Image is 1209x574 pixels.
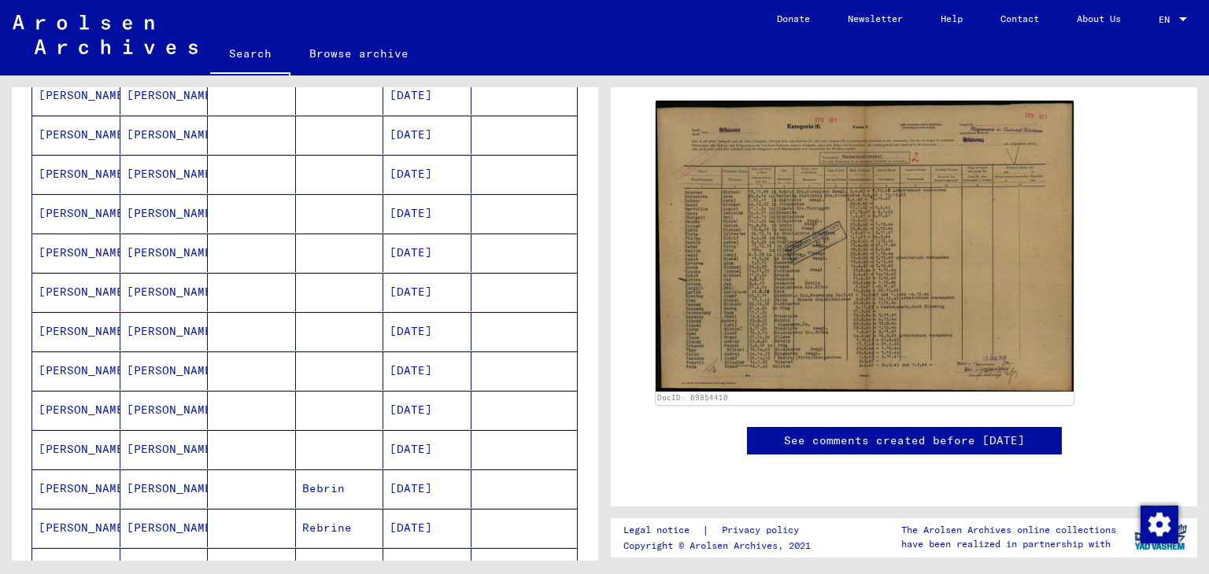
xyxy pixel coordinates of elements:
[120,76,209,115] mat-cell: [PERSON_NAME]
[120,155,209,193] mat-cell: [PERSON_NAME]
[120,312,209,351] mat-cell: [PERSON_NAME]
[120,234,209,272] mat-cell: [PERSON_NAME]
[623,522,702,539] a: Legal notice
[32,312,120,351] mat-cell: [PERSON_NAME]
[296,509,384,547] mat-cell: Rebrine
[383,273,471,311] mat-cell: [DATE]
[623,539,818,553] p: Copyright © Arolsen Archives, 2021
[901,523,1116,537] p: The Arolsen Archives online collections
[32,194,120,233] mat-cell: [PERSON_NAME]
[210,35,290,75] a: Search
[383,116,471,154] mat-cell: [DATE]
[32,430,120,469] mat-cell: [PERSON_NAME]
[120,116,209,154] mat-cell: [PERSON_NAME]
[32,234,120,272] mat-cell: [PERSON_NAME]
[120,509,209,547] mat-cell: [PERSON_NAME]
[784,432,1025,449] a: See comments created before [DATE]
[709,522,818,539] a: Privacy policy
[32,116,120,154] mat-cell: [PERSON_NAME]
[383,312,471,351] mat-cell: [DATE]
[1141,506,1178,543] img: Change consent
[32,155,120,193] mat-cell: [PERSON_NAME]
[1131,517,1190,557] img: yv_logo.png
[383,469,471,508] mat-cell: [DATE]
[1140,505,1178,543] div: Change consent
[657,393,728,402] a: DocID: 69854410
[32,273,120,311] mat-cell: [PERSON_NAME]
[120,351,209,390] mat-cell: [PERSON_NAME]
[120,469,209,508] mat-cell: [PERSON_NAME]
[901,537,1116,551] p: have been realized in partnership with
[290,35,427,72] a: Browse archive
[32,391,120,429] mat-cell: [PERSON_NAME]
[383,391,471,429] mat-cell: [DATE]
[120,273,209,311] mat-cell: [PERSON_NAME]
[32,509,120,547] mat-cell: [PERSON_NAME]
[120,194,209,233] mat-cell: [PERSON_NAME]
[32,351,120,390] mat-cell: [PERSON_NAME]
[383,509,471,547] mat-cell: [DATE]
[32,76,120,115] mat-cell: [PERSON_NAME]
[383,234,471,272] mat-cell: [DATE]
[1159,14,1176,25] span: EN
[120,430,209,469] mat-cell: [PERSON_NAME]
[383,351,471,390] mat-cell: [DATE]
[383,430,471,469] mat-cell: [DATE]
[623,522,818,539] div: |
[296,469,384,508] mat-cell: Bebrin
[120,391,209,429] mat-cell: [PERSON_NAME]
[32,469,120,508] mat-cell: [PERSON_NAME]
[383,155,471,193] mat-cell: [DATE]
[656,101,1074,392] img: 001.jpg
[383,76,471,115] mat-cell: [DATE]
[13,15,198,54] img: Arolsen_neg.svg
[383,194,471,233] mat-cell: [DATE]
